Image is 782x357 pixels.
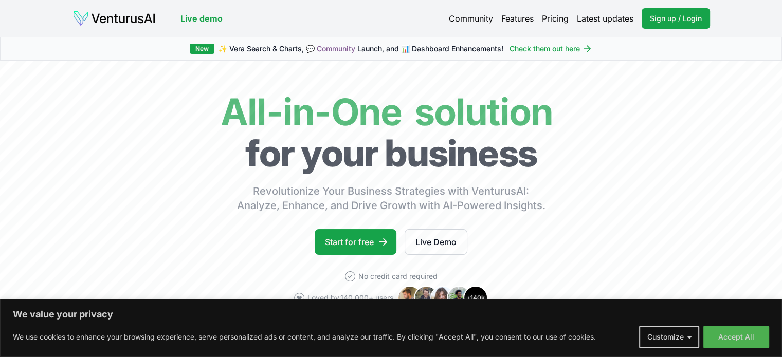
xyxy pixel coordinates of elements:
[397,286,422,310] img: Avatar 1
[190,44,214,54] div: New
[13,308,769,321] p: We value your privacy
[405,229,467,255] a: Live Demo
[447,286,471,310] img: Avatar 4
[180,12,223,25] a: Live demo
[219,44,503,54] span: ✨ Vera Search & Charts, 💬 Launch, and 📊 Dashboard Enhancements!
[13,331,596,343] p: We use cookies to enhance your browsing experience, serve personalized ads or content, and analyz...
[703,326,769,348] button: Accept All
[414,286,439,310] img: Avatar 2
[317,44,355,53] a: Community
[72,10,156,27] img: logo
[315,229,396,255] a: Start for free
[542,12,569,25] a: Pricing
[430,286,455,310] img: Avatar 3
[650,13,702,24] span: Sign up / Login
[510,44,592,54] a: Check them out here
[501,12,534,25] a: Features
[577,12,633,25] a: Latest updates
[639,326,699,348] button: Customize
[449,12,493,25] a: Community
[642,8,710,29] a: Sign up / Login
